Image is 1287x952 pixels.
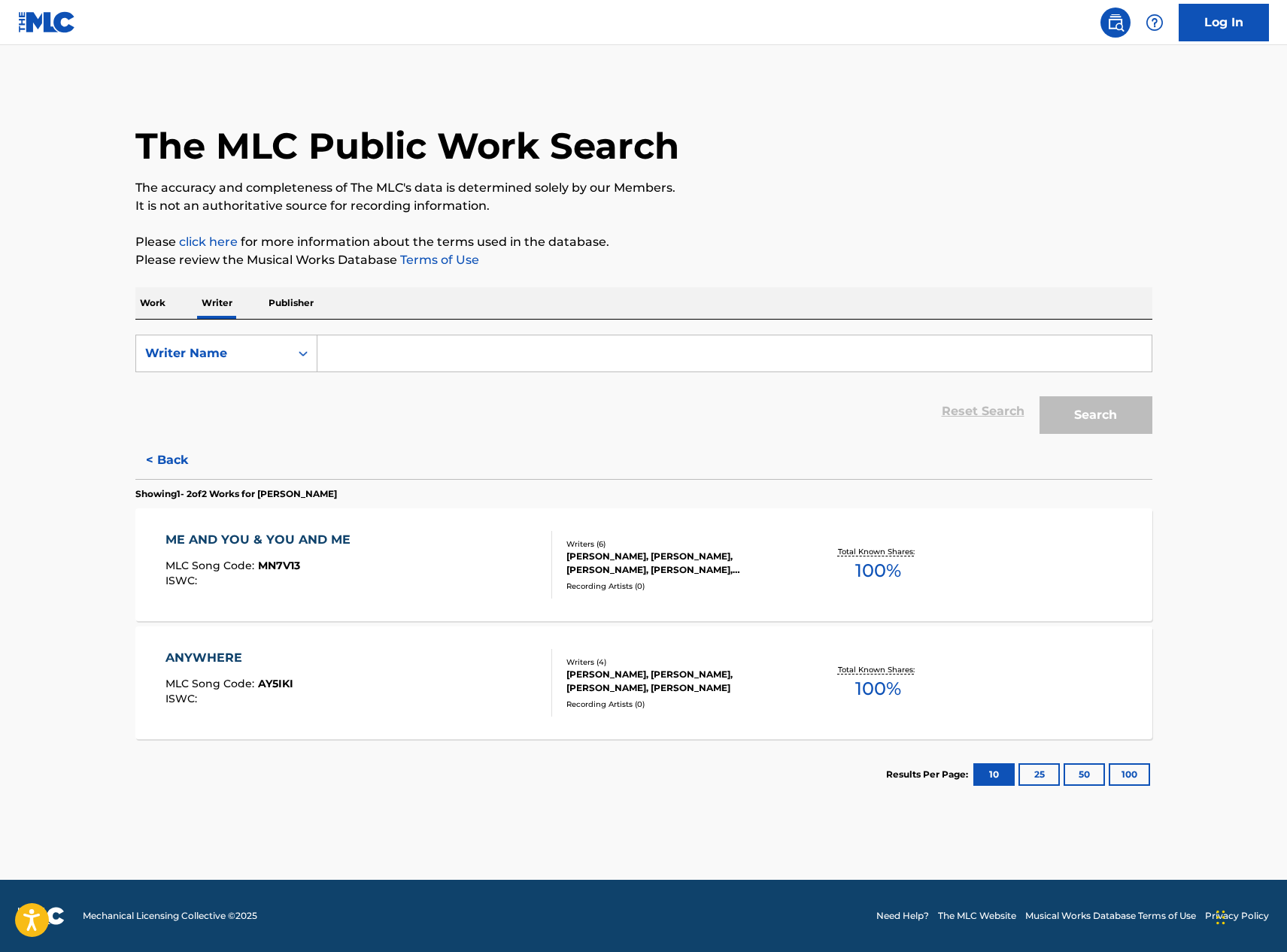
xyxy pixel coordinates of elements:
span: MLC Song Code : [165,677,258,690]
img: logo [18,907,65,925]
button: 50 [1064,763,1105,786]
div: Drag [1216,895,1225,940]
a: Musical Works Database Terms of Use [1025,909,1196,923]
span: Mechanical Licensing Collective © 2025 [83,909,257,923]
p: Results Per Page: [886,768,972,781]
div: ANYWHERE [165,649,293,667]
p: Writer [197,287,237,319]
span: AY5IKI [258,677,293,690]
p: Showing 1 - 2 of 2 Works for [PERSON_NAME] [135,487,337,501]
a: Log In [1179,4,1269,41]
div: Writer Name [145,344,281,362]
p: Work [135,287,170,319]
div: Help [1140,8,1170,38]
h1: The MLC Public Work Search [135,123,679,168]
span: MLC Song Code : [165,559,258,572]
a: ME AND YOU & YOU AND MEMLC Song Code:MN7V13ISWC:Writers (6)[PERSON_NAME], [PERSON_NAME], [PERSON_... [135,508,1152,621]
form: Search Form [135,335,1152,441]
p: Please review the Musical Works Database [135,251,1152,269]
span: 100 % [855,557,901,584]
span: ISWC : [165,692,201,705]
img: search [1106,14,1125,32]
a: Need Help? [876,909,929,923]
img: MLC Logo [18,11,76,33]
p: Total Known Shares: [838,664,918,675]
span: 100 % [855,675,901,702]
a: click here [179,235,238,249]
a: Terms of Use [397,253,479,267]
div: [PERSON_NAME], [PERSON_NAME], [PERSON_NAME], [PERSON_NAME], [PERSON_NAME], [PERSON_NAME] [566,550,794,577]
button: < Back [135,441,226,479]
p: It is not an authoritative source for recording information. [135,197,1152,215]
p: Please for more information about the terms used in the database. [135,233,1152,251]
p: Total Known Shares: [838,546,918,557]
a: Privacy Policy [1205,909,1269,923]
img: help [1146,14,1164,32]
div: Writers ( 4 ) [566,656,794,668]
a: Public Search [1100,8,1131,38]
div: ME AND YOU & YOU AND ME [165,531,358,549]
div: Writers ( 6 ) [566,538,794,550]
div: Recording Artists ( 0 ) [566,581,794,592]
div: Recording Artists ( 0 ) [566,699,794,710]
button: 10 [973,763,1015,786]
button: 100 [1109,763,1150,786]
iframe: Chat Widget [1212,880,1287,952]
p: Publisher [264,287,318,319]
div: [PERSON_NAME], [PERSON_NAME], [PERSON_NAME], [PERSON_NAME] [566,668,794,695]
span: MN7V13 [258,559,300,572]
a: ANYWHEREMLC Song Code:AY5IKIISWC:Writers (4)[PERSON_NAME], [PERSON_NAME], [PERSON_NAME], [PERSON_... [135,626,1152,739]
button: 25 [1018,763,1060,786]
span: ISWC : [165,574,201,587]
p: The accuracy and completeness of The MLC's data is determined solely by our Members. [135,179,1152,197]
a: The MLC Website [938,909,1016,923]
